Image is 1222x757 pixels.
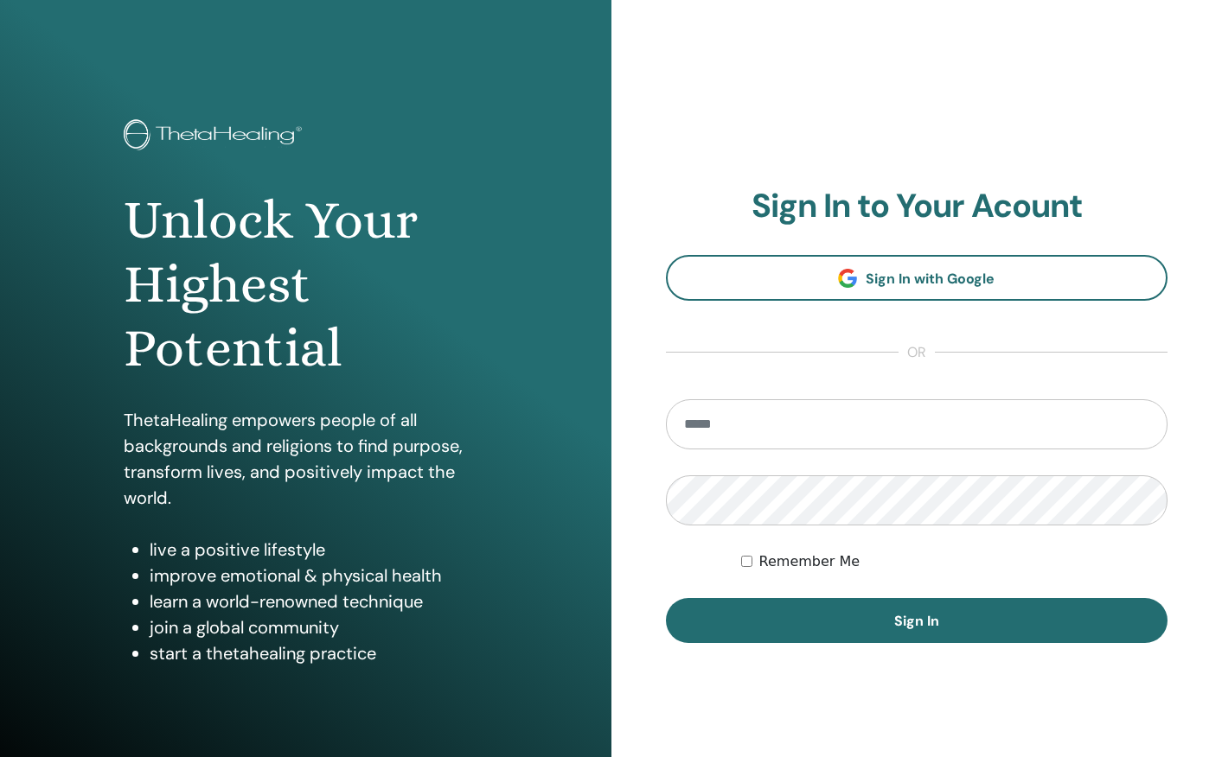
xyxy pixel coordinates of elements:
[894,612,939,630] span: Sign In
[666,255,1168,301] a: Sign In with Google
[899,342,935,363] span: or
[124,407,488,511] p: ThetaHealing empowers people of all backgrounds and religions to find purpose, transform lives, a...
[150,640,488,666] li: start a thetahealing practice
[866,270,995,288] span: Sign In with Google
[150,614,488,640] li: join a global community
[741,551,1168,572] div: Keep me authenticated indefinitely or until I manually logout
[150,537,488,563] li: live a positive lifestyle
[666,598,1168,643] button: Sign In
[124,188,488,381] h1: Unlock Your Highest Potential
[150,563,488,588] li: improve emotional & physical health
[759,551,861,572] label: Remember Me
[150,588,488,614] li: learn a world-renowned technique
[666,187,1168,226] h2: Sign In to Your Acount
